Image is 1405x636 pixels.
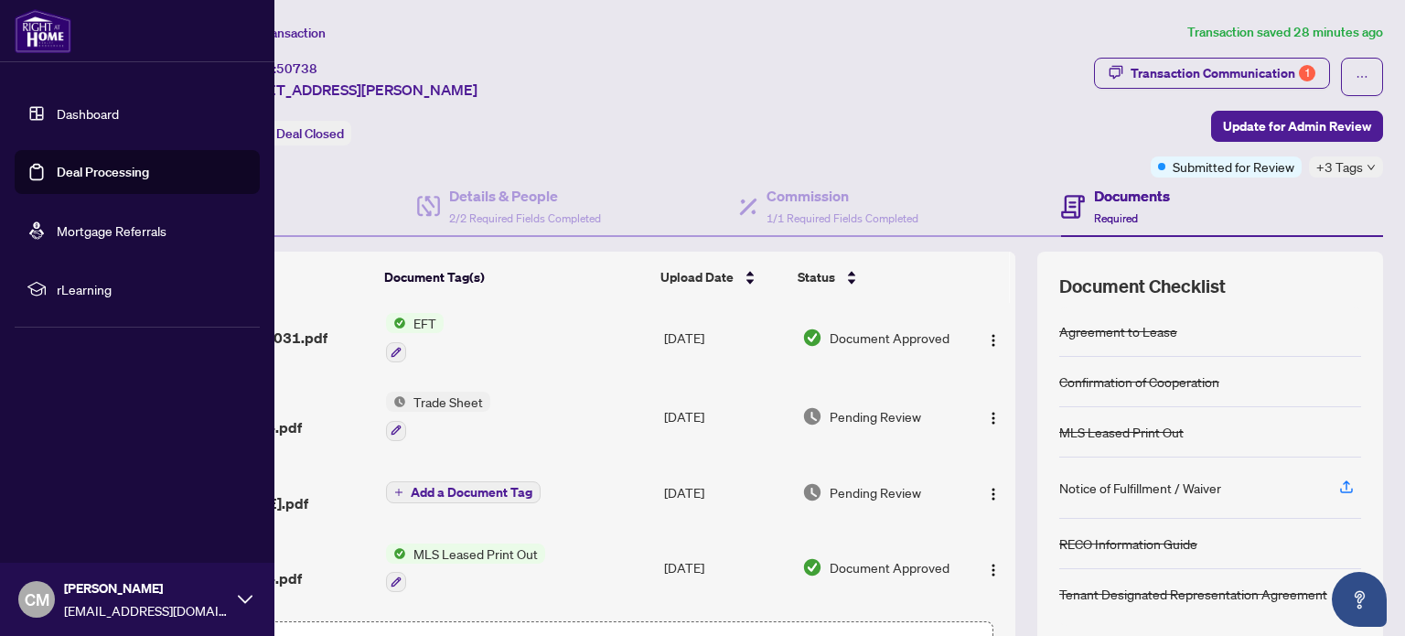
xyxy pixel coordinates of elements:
[979,402,1008,431] button: Logo
[1367,163,1376,172] span: down
[406,313,444,333] span: EFT
[386,544,406,564] img: Status Icon
[830,328,949,348] span: Document Approved
[1094,58,1330,89] button: Transaction Communication1
[64,578,229,598] span: [PERSON_NAME]
[57,164,149,180] a: Deal Processing
[386,313,444,362] button: Status IconEFT
[986,563,1001,577] img: Logo
[830,557,949,577] span: Document Approved
[406,392,490,412] span: Trade Sheet
[1059,274,1226,299] span: Document Checklist
[767,185,918,207] h4: Commission
[228,25,326,41] span: View Transaction
[657,377,795,456] td: [DATE]
[276,125,344,142] span: Deal Closed
[986,333,1001,348] img: Logo
[1059,372,1219,392] div: Confirmation of Cooperation
[411,486,532,499] span: Add a Document Tag
[802,406,822,426] img: Document Status
[1316,156,1363,178] span: +3 Tags
[790,252,961,303] th: Status
[394,488,403,497] span: plus
[406,544,545,564] span: MLS Leased Print Out
[1059,584,1327,604] div: Tenant Designated Representation Agreement
[657,298,795,377] td: [DATE]
[227,121,351,146] div: Status:
[830,482,921,502] span: Pending Review
[227,79,477,101] span: [STREET_ADDRESS][PERSON_NAME]
[1059,321,1177,341] div: Agreement to Lease
[386,480,541,504] button: Add a Document Tag
[1094,185,1170,207] h4: Documents
[1223,112,1371,141] span: Update for Admin Review
[802,557,822,577] img: Document Status
[798,267,835,287] span: Status
[1059,478,1221,498] div: Notice of Fulfillment / Waiver
[1131,59,1315,88] div: Transaction Communication
[15,9,71,53] img: logo
[386,481,541,503] button: Add a Document Tag
[830,406,921,426] span: Pending Review
[802,482,822,502] img: Document Status
[979,553,1008,582] button: Logo
[386,392,406,412] img: Status Icon
[986,487,1001,501] img: Logo
[802,328,822,348] img: Document Status
[1356,70,1368,83] span: ellipsis
[449,185,601,207] h4: Details & People
[386,392,490,441] button: Status IconTrade Sheet
[57,279,247,299] span: rLearning
[767,211,918,225] span: 1/1 Required Fields Completed
[276,60,317,77] span: 50738
[986,411,1001,426] img: Logo
[979,478,1008,507] button: Logo
[1332,572,1387,627] button: Open asap
[979,323,1008,352] button: Logo
[25,587,49,612] span: CM
[1299,65,1315,81] div: 1
[449,211,601,225] span: 2/2 Required Fields Completed
[1094,211,1138,225] span: Required
[1187,22,1383,43] article: Transaction saved 28 minutes ago
[653,252,789,303] th: Upload Date
[386,544,545,593] button: Status IconMLS Leased Print Out
[386,313,406,333] img: Status Icon
[657,529,795,608] td: [DATE]
[1173,156,1294,177] span: Submitted for Review
[657,456,795,529] td: [DATE]
[64,600,229,620] span: [EMAIL_ADDRESS][DOMAIN_NAME]
[1059,422,1184,442] div: MLS Leased Print Out
[57,222,166,239] a: Mortgage Referrals
[57,105,119,122] a: Dashboard
[660,267,734,287] span: Upload Date
[1211,111,1383,142] button: Update for Admin Review
[1059,534,1197,554] div: RECO Information Guide
[377,252,654,303] th: Document Tag(s)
